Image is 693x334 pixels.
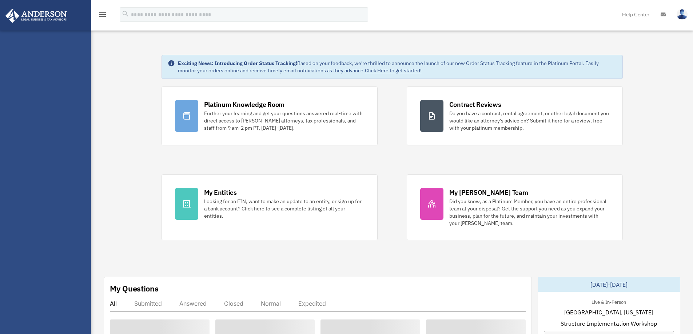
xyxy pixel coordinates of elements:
a: My [PERSON_NAME] Team Did you know, as a Platinum Member, you have an entire professional team at... [407,174,623,240]
div: Live & In-Person [586,298,632,305]
a: Platinum Knowledge Room Further your learning and get your questions answered real-time with dire... [162,86,378,145]
a: Contract Reviews Do you have a contract, rental agreement, or other legal document you would like... [407,86,623,145]
div: Submitted [134,300,162,307]
div: Further your learning and get your questions answered real-time with direct access to [PERSON_NAM... [204,110,364,132]
div: Looking for an EIN, want to make an update to an entity, or sign up for a bank account? Click her... [204,198,364,220]
div: Expedited [298,300,326,307]
span: Structure Implementation Workshop [561,319,657,328]
div: Do you have a contract, rental agreement, or other legal document you would like an attorney's ad... [449,110,609,132]
div: All [110,300,117,307]
div: Contract Reviews [449,100,501,109]
img: Anderson Advisors Platinum Portal [3,9,69,23]
div: Platinum Knowledge Room [204,100,285,109]
i: menu [98,10,107,19]
div: Normal [261,300,281,307]
a: menu [98,13,107,19]
strong: Exciting News: Introducing Order Status Tracking! [178,60,297,67]
div: Based on your feedback, we're thrilled to announce the launch of our new Order Status Tracking fe... [178,60,617,74]
div: My [PERSON_NAME] Team [449,188,528,197]
div: Did you know, as a Platinum Member, you have an entire professional team at your disposal? Get th... [449,198,609,227]
div: Answered [179,300,207,307]
span: [GEOGRAPHIC_DATA], [US_STATE] [564,308,653,317]
img: User Pic [677,9,688,20]
i: search [122,10,130,18]
div: My Questions [110,283,159,294]
div: Closed [224,300,243,307]
a: My Entities Looking for an EIN, want to make an update to an entity, or sign up for a bank accoun... [162,174,378,240]
a: Click Here to get started! [365,67,422,74]
div: [DATE]-[DATE] [538,277,680,292]
div: My Entities [204,188,237,197]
